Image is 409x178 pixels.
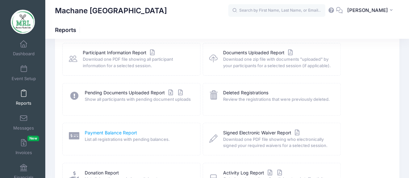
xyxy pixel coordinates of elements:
span: Download one zip file with documents "uploaded" by your participants for a selected session (if a... [223,56,332,69]
img: Machane Racket Lake [11,10,35,34]
a: Activity Log Report [223,170,284,176]
a: Participant Information Report [83,49,156,56]
span: Download one PDF file showing who electronically signed your required waivers for a selected sess... [223,136,332,149]
a: Pending Documents Uploaded Report [85,89,184,96]
span: List all registrations with pending balances. [85,136,192,143]
a: Messages [8,111,39,134]
span: Review the registrations that were previously deleted. [223,96,332,103]
span: Download one PDF file showing all participant information for a selected session. [83,56,192,69]
span: Event Setup [12,76,36,81]
span: Dashboard [13,51,35,57]
h1: Reports [55,26,82,33]
span: Show all participants with pending document uploads [85,96,192,103]
span: New [27,136,39,141]
a: Event Setup [8,62,39,84]
span: Invoices [16,150,32,156]
a: Reports [8,86,39,109]
span: [PERSON_NAME] [347,7,388,14]
a: Payment Balance Report [85,130,137,136]
h1: Machane [GEOGRAPHIC_DATA] [55,3,167,18]
input: Search by First Name, Last Name, or Email... [228,4,325,17]
a: Donation Report [85,170,119,176]
a: Signed Electronic Waiver Report [223,130,301,136]
span: Reports [16,101,31,106]
span: Messages [13,125,34,131]
a: InvoicesNew [8,136,39,158]
a: Dashboard [8,37,39,59]
a: Documents Uploaded Report [223,49,294,56]
button: [PERSON_NAME] [343,3,399,18]
a: Deleted Registrations [223,89,268,96]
